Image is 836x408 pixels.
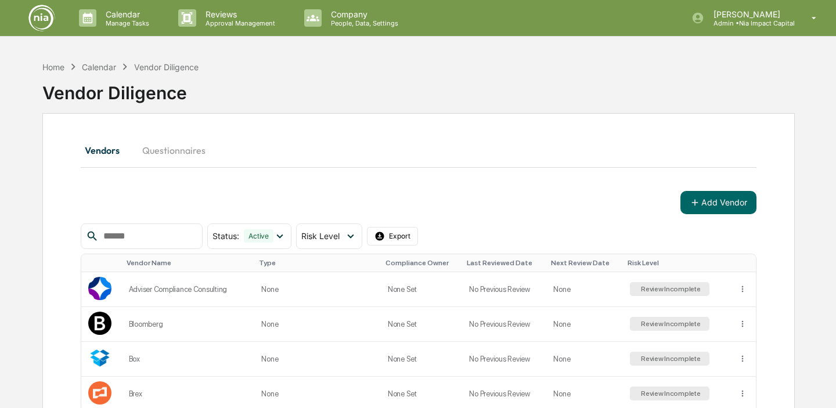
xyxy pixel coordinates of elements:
td: None [254,307,381,342]
button: Vendors [81,136,133,164]
div: Toggle SortBy [91,259,117,267]
td: No Previous Review [462,342,546,377]
div: Review Incomplete [639,320,701,328]
img: Vendor Logo [88,277,111,300]
button: Questionnaires [133,136,215,164]
div: Review Incomplete [639,389,701,398]
p: Manage Tasks [96,19,155,27]
span: Risk Level [301,231,340,241]
p: Company [322,9,404,19]
div: Review Incomplete [639,285,701,293]
p: Reviews [196,9,281,19]
div: Toggle SortBy [385,259,457,267]
div: Calendar [82,62,116,72]
div: Review Incomplete [639,355,701,363]
p: [PERSON_NAME] [704,9,795,19]
div: Bloomberg [129,320,248,328]
div: Adviser Compliance Consulting [129,285,248,294]
td: None Set [381,342,462,377]
div: Home [42,62,64,72]
td: No Previous Review [462,272,546,307]
p: Admin • Nia Impact Capital [704,19,795,27]
div: Active [244,229,273,243]
div: Brex [129,389,248,398]
td: No Previous Review [462,307,546,342]
td: None [254,342,381,377]
div: Vendor Diligence [134,62,199,72]
img: logo [28,4,56,32]
div: Vendor Diligence [42,73,795,103]
div: Box [129,355,248,363]
p: People, Data, Settings [322,19,404,27]
img: Vendor Logo [88,312,111,335]
div: Toggle SortBy [551,259,618,267]
div: secondary tabs example [81,136,756,164]
p: Calendar [96,9,155,19]
td: None [546,342,623,377]
img: Vendor Logo [88,346,111,370]
td: None [546,307,623,342]
span: Status : [212,231,239,241]
div: Toggle SortBy [127,259,250,267]
div: Toggle SortBy [740,259,752,267]
td: None Set [381,272,462,307]
td: None [546,272,623,307]
div: Toggle SortBy [628,259,726,267]
td: None Set [381,307,462,342]
button: Add Vendor [680,191,756,214]
div: Toggle SortBy [259,259,376,267]
button: Export [367,227,418,245]
img: Vendor Logo [88,381,111,405]
td: None [254,272,381,307]
div: Toggle SortBy [467,259,542,267]
p: Approval Management [196,19,281,27]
